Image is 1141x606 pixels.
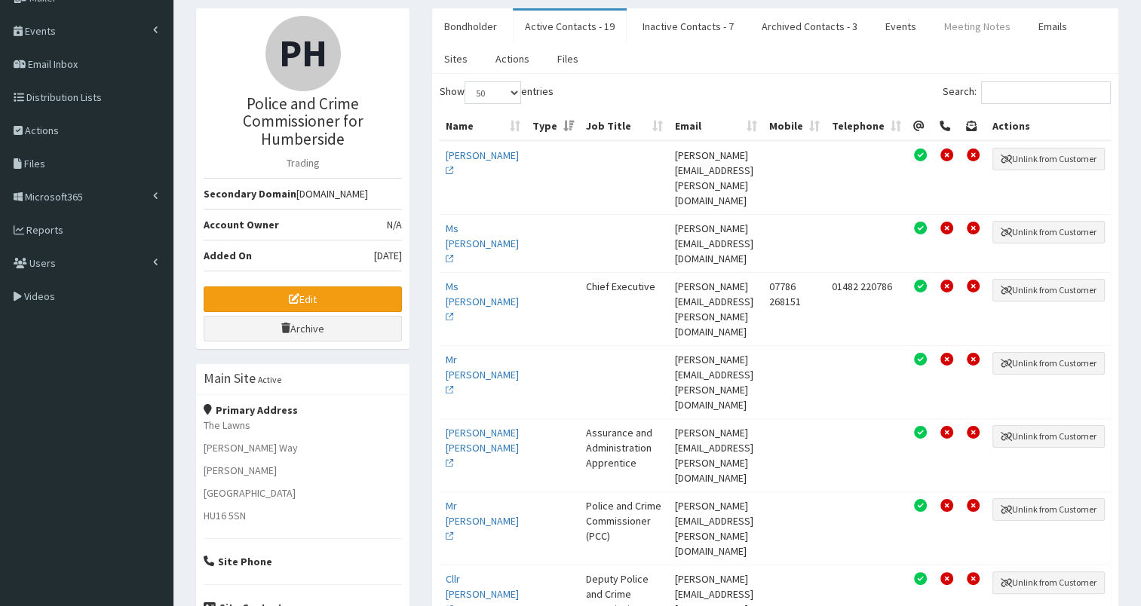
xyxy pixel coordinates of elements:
small: Active [258,374,281,385]
label: Search: [943,81,1111,104]
button: Unlink from Customer [992,221,1105,243]
a: Files [545,43,590,75]
button: Unlink from Customer [992,148,1105,170]
button: Unlink from Customer [992,352,1105,375]
a: Ms [PERSON_NAME] [446,280,519,323]
td: [PERSON_NAME][EMAIL_ADDRESS][PERSON_NAME][DOMAIN_NAME] [669,491,762,565]
span: PH [279,29,327,77]
p: [GEOGRAPHIC_DATA] [204,485,402,500]
p: The Lawns [204,418,402,433]
td: [PERSON_NAME][EMAIL_ADDRESS][DOMAIN_NAME] [669,214,762,272]
span: Reports [26,223,63,237]
span: Distribution Lists [26,90,102,104]
a: Edit [204,286,402,312]
span: Events [25,24,56,38]
p: HU16 5SN [204,508,402,523]
a: Mr [PERSON_NAME] [446,353,519,396]
button: Unlink from Customer [992,498,1105,521]
span: [DATE] [374,248,402,263]
td: Chief Executive [580,272,669,345]
select: Showentries [465,81,521,104]
a: Bondholder [432,11,509,42]
span: Email Inbox [28,57,78,71]
a: Inactive Contacts - 7 [630,11,746,42]
strong: Primary Address [204,403,298,417]
a: Events [873,11,928,42]
td: 07786 268151 [762,272,825,345]
th: Email Permission [907,112,934,141]
td: Police and Crime Commissioner (PCC) [580,491,669,565]
a: Meeting Notes [932,11,1023,42]
a: Archived Contacts - 3 [750,11,870,42]
td: [PERSON_NAME][EMAIL_ADDRESS][PERSON_NAME][DOMAIN_NAME] [669,345,762,418]
a: Sites [432,43,480,75]
th: Job Title: activate to sort column ascending [580,112,669,141]
a: Actions [483,43,541,75]
span: Microsoft365 [25,190,83,204]
a: Mr [PERSON_NAME] [446,499,519,543]
p: [PERSON_NAME] Way [204,440,402,455]
td: Assurance and Administration Apprentice [580,418,669,491]
h3: Main Site [204,372,256,385]
span: Files [24,157,45,170]
a: Active Contacts - 19 [513,11,627,42]
p: [PERSON_NAME] [204,463,402,478]
th: Actions [986,112,1111,141]
th: Email: activate to sort column ascending [669,112,762,141]
label: Show entries [440,81,554,104]
p: Trading [204,155,402,170]
span: Actions [25,124,59,137]
th: Post Permission [960,112,986,141]
a: [PERSON_NAME] [446,148,519,177]
input: Search: [981,81,1111,104]
button: Unlink from Customer [992,425,1105,448]
td: [PERSON_NAME][EMAIL_ADDRESS][PERSON_NAME][DOMAIN_NAME] [669,418,762,491]
span: Videos [24,289,55,303]
a: Archive [204,316,402,341]
td: [PERSON_NAME][EMAIL_ADDRESS][PERSON_NAME][DOMAIN_NAME] [669,272,762,345]
b: Account Owner [204,218,279,231]
b: Secondary Domain [204,187,296,200]
b: Added On [204,249,252,262]
a: Ms [PERSON_NAME] [446,222,519,265]
a: [PERSON_NAME] [PERSON_NAME] [446,426,519,470]
span: Users [29,256,56,270]
td: 01482 220786 [826,272,907,345]
th: Telephone: activate to sort column ascending [826,112,907,141]
th: Telephone Permission [934,112,960,141]
li: [DOMAIN_NAME] [204,178,402,210]
button: Unlink from Customer [992,279,1105,301]
th: Type: activate to sort column ascending [526,112,580,141]
span: N/A [387,217,402,232]
strong: Site Phone [204,555,272,568]
a: Emails [1026,11,1079,42]
button: Unlink from Customer [992,571,1105,594]
td: [PERSON_NAME][EMAIL_ADDRESS][PERSON_NAME][DOMAIN_NAME] [669,141,762,214]
th: Name: activate to sort column ascending [440,112,526,141]
h3: Police and Crime Commissioner for Humberside [204,95,402,147]
th: Mobile: activate to sort column ascending [762,112,825,141]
